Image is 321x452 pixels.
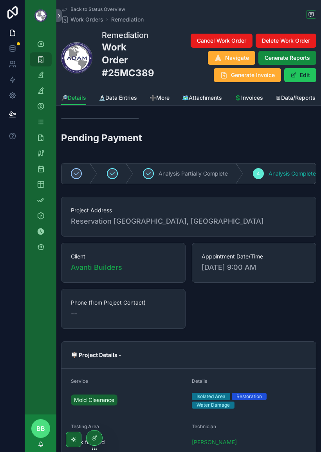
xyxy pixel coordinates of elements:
span: Navigate [225,54,249,62]
span: Cancel Work Order [197,37,246,45]
span: Reservation [GEOGRAPHIC_DATA], [GEOGRAPHIC_DATA] [71,216,307,227]
span: BB [36,424,45,433]
span: 🔎Details [61,94,86,102]
a: Work Orders [61,16,103,23]
a: 🗺️Attachments [182,91,222,106]
span: Testing Area [71,423,99,429]
span: 💲Invoices [234,94,263,102]
div: Isolated Area [197,393,225,400]
strong: 🪧 Project Details - [71,352,121,358]
span: -- [71,308,77,319]
a: 🗎Data/Reports [276,91,316,106]
img: App logo [34,9,47,22]
span: Appointment Date/Time [202,253,307,260]
span: Client [71,253,176,260]
span: Generate Reports [265,54,310,62]
a: [PERSON_NAME] [192,438,237,446]
span: 🔬Data Entries [99,94,137,102]
button: Edit [284,68,316,82]
span: Back to Status Overview [70,6,125,13]
h1: Remediation [102,30,154,41]
span: ➕More [150,94,170,102]
span: Service [71,378,88,384]
div: scrollable content [25,31,56,264]
span: Analysis Complete [269,170,316,178]
a: 💲Invoices [234,91,263,106]
button: Delete Work Order [256,34,316,48]
span: [DATE] 9:00 AM [202,262,307,273]
h2: Work Order #25MC3896 [102,41,154,79]
span: work finished [71,438,186,446]
span: 🗺️Attachments [182,94,222,102]
a: Remediation [111,16,144,23]
span: Work Orders [70,16,103,23]
span: Generate Invoice [231,71,275,79]
span: Details [192,378,207,384]
span: Phone (from Project Contact) [71,299,176,307]
button: Navigate [208,51,255,65]
button: Cancel Work Order [191,34,252,48]
a: 🔎Details [61,91,86,106]
a: ➕More [150,91,170,106]
div: Restoration [236,393,262,400]
span: Project Address [71,206,307,214]
span: Mold Clearance [74,396,114,404]
span: Delete Work Order [262,37,310,45]
a: 🔬Data Entries [99,91,137,106]
a: Avanti Builders [71,262,122,273]
span: 4 [257,170,260,177]
button: Generate Invoice [214,68,281,82]
span: Analysis Partially Complete [159,170,228,178]
a: Back to Status Overview [61,6,125,13]
span: Technician [192,423,216,429]
div: Water Damage [197,402,230,409]
h2: Pending Payment [61,131,316,144]
button: Generate Reports [258,51,316,65]
span: 🗎Data/Reports [276,94,316,102]
a: Mold Clearance [71,395,117,405]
